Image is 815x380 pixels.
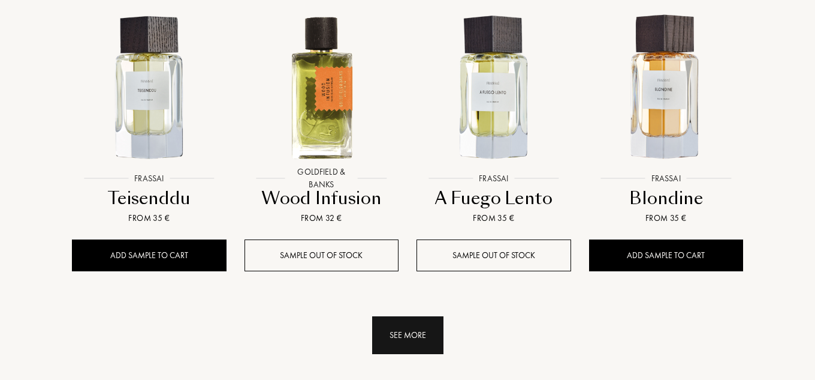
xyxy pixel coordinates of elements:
div: From 32 € [249,212,394,225]
div: Add sample to cart [589,240,744,271]
div: Sample out of stock [244,240,399,271]
img: Teisenddu Frassai [71,10,227,166]
img: A Fuego Lento Frassai [416,10,571,166]
div: Teisenddu [77,187,222,210]
img: Wood Infusion Goldfield & Banks [244,10,399,166]
div: Wood Infusion [249,187,394,210]
div: Sample out of stock [416,240,571,271]
div: Blondine [594,187,739,210]
div: See more [372,316,443,354]
img: Blondine Frassai [588,10,744,166]
div: A Fuego Lento [421,187,566,210]
div: Add sample to cart [72,240,227,271]
div: From 35 € [77,212,222,225]
div: From 35 € [594,212,739,225]
div: From 35 € [421,212,566,225]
